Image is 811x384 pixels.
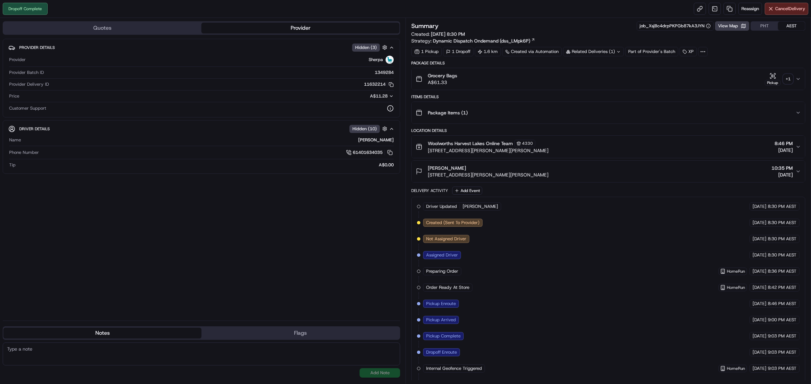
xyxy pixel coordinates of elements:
[9,81,49,87] span: Provider Delivery ID
[771,171,793,178] span: [DATE]
[765,73,781,86] button: Pickup
[355,45,377,51] span: Hidden ( 3 )
[7,99,12,104] div: 📗
[753,252,766,258] span: [DATE]
[411,47,442,56] div: 1 Pickup
[428,79,457,86] span: A$61.33
[428,140,513,147] span: Woolworths Harvest Lakes Online Team
[727,366,745,371] span: HomeRun
[433,37,535,44] a: Dynamic Dispatch Ondemand (dss_LMpk6P)
[640,23,711,29] button: job_XsjBc4drpPKPGb87kA3JYN
[9,70,44,76] span: Provider Batch ID
[23,71,85,77] div: We're available if you need us!
[364,81,394,87] button: 11632214
[778,22,805,30] button: AEST
[411,60,805,66] div: Package Details
[783,74,793,84] div: + 1
[426,220,480,226] span: Created (Sent To Provider)
[9,105,46,111] span: Customer Support
[3,23,201,33] button: Quotes
[24,137,394,143] div: [PERSON_NAME]
[768,268,796,274] span: 8:36 PM AEST
[201,23,399,33] button: Provider
[720,366,745,371] button: HomeRun
[753,349,766,355] span: [DATE]
[753,317,766,323] span: [DATE]
[765,73,793,86] button: Pickup+1
[9,137,21,143] span: Name
[426,268,458,274] span: Preparing Order
[563,47,624,56] div: Related Deliveries (1)
[428,147,548,154] span: [STREET_ADDRESS][PERSON_NAME][PERSON_NAME]
[431,31,465,37] span: [DATE] 8:30 PM
[768,236,796,242] span: 8:30 PM AEST
[8,123,394,134] button: Driver DetailsHidden (10)
[411,188,448,193] div: Delivery Activity
[9,93,19,99] span: Price
[753,284,766,291] span: [DATE]
[370,93,388,99] span: A$11.28
[768,252,796,258] span: 8:30 PM AEST
[715,21,749,31] button: View Map
[426,252,458,258] span: Assigned Driver
[753,333,766,339] span: [DATE]
[768,220,796,226] span: 8:30 PM AEST
[115,66,123,75] button: Start new chat
[452,187,482,195] button: Add Event
[411,37,535,44] div: Strategy:
[426,349,457,355] span: Dropoff Enroute
[14,98,52,105] span: Knowledge Base
[369,57,383,63] span: Sherpa
[768,317,796,323] span: 9:00 PM AEST
[753,203,766,210] span: [DATE]
[412,161,805,182] button: [PERSON_NAME][STREET_ADDRESS][PERSON_NAME][PERSON_NAME]10:35 PM[DATE]
[428,109,468,116] span: Package Items ( 1 )
[426,317,456,323] span: Pickup Arrived
[426,284,469,291] span: Order Ready At Store
[768,349,796,355] span: 9:03 PM AEST
[3,328,201,338] button: Notes
[426,236,466,242] span: Not Assigned Driver
[443,47,473,56] div: 1 Dropoff
[412,136,805,158] button: Woolworths Harvest Lakes Online Team4330[STREET_ADDRESS][PERSON_NAME][PERSON_NAME]8:46 PM[DATE]
[57,99,63,104] div: 💻
[680,47,697,56] div: XP
[412,102,805,124] button: Package Items (1)
[19,126,50,132] span: Driver Details
[753,268,766,274] span: [DATE]
[426,365,482,372] span: Internal Geofence Triggered
[475,47,501,56] div: 1.6 km
[67,114,82,119] span: Pylon
[502,47,562,56] a: Created via Automation
[54,95,111,107] a: 💻API Documentation
[352,43,389,52] button: Hidden (3)
[411,128,805,133] div: Location Details
[201,328,399,338] button: Flags
[753,236,766,242] span: [DATE]
[23,64,111,71] div: Start new chat
[775,6,805,12] span: Cancel Delivery
[522,141,533,146] span: 4330
[411,31,465,37] span: Created:
[765,3,808,15] button: CancelDelivery
[9,162,16,168] span: Tip
[352,126,377,132] span: Hidden ( 10 )
[768,203,796,210] span: 8:30 PM AEST
[9,57,26,63] span: Provider
[4,95,54,107] a: 📗Knowledge Base
[411,23,439,29] h3: Summary
[753,220,766,226] span: [DATE]
[741,6,759,12] span: Reassign
[386,56,394,64] img: sherpa_logo.png
[64,98,108,105] span: API Documentation
[727,269,745,274] span: HomeRun
[349,125,389,133] button: Hidden (10)
[765,80,781,86] div: Pickup
[768,365,796,372] span: 9:03 PM AEST
[775,147,793,154] span: [DATE]
[738,3,762,15] button: Reassign
[411,94,805,100] div: Items Details
[7,64,19,77] img: 1736555255976-a54dd68f-1ca7-489b-9aae-adbdc363a1c4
